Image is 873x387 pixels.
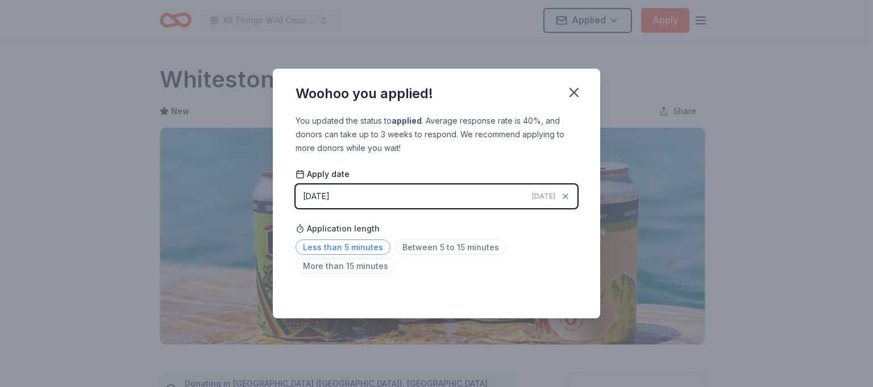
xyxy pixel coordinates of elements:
span: [DATE] [532,192,555,201]
div: [DATE] [303,190,330,203]
span: Application length [296,222,380,235]
div: You updated the status to . Average response rate is 40%, and donors can take up to 3 weeks to re... [296,114,577,155]
button: [DATE][DATE] [296,184,577,208]
b: applied [392,116,422,125]
span: Between 5 to 15 minutes [395,239,506,255]
div: Woohoo you applied! [296,85,433,103]
span: More than 15 minutes [296,258,396,274]
span: Apply date [296,169,350,180]
span: Less than 5 minutes [296,239,390,255]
